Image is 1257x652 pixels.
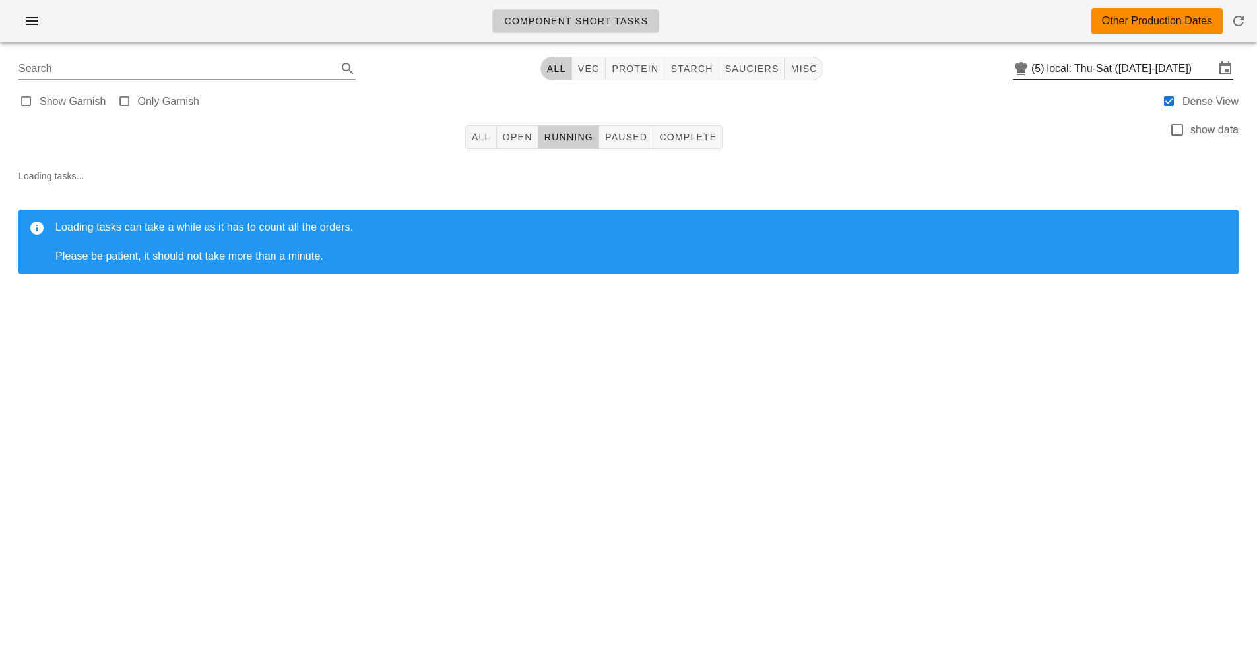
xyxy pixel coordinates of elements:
button: protein [606,57,664,80]
button: All [465,125,497,149]
label: Dense View [1182,95,1239,108]
span: All [471,132,491,142]
span: protein [611,63,659,74]
span: Component Short Tasks [503,16,648,26]
a: Component Short Tasks [492,9,659,33]
span: Running [544,132,593,142]
button: Paused [599,125,653,149]
button: misc [785,57,823,80]
span: sauciers [725,63,779,74]
label: Show Garnish [40,95,106,108]
span: Complete [659,132,717,142]
span: starch [670,63,713,74]
div: Other Production Dates [1102,13,1212,29]
div: Loading tasks... [8,158,1249,295]
button: Complete [653,125,723,149]
span: misc [790,63,817,74]
label: show data [1190,123,1239,136]
span: Paused [604,132,647,142]
span: Open [502,132,532,142]
div: (5) [1031,62,1047,75]
div: Loading tasks can take a while as it has to count all the orders. Please be patient, it should no... [55,220,1228,264]
button: All [540,57,572,80]
button: Running [538,125,599,149]
button: veg [572,57,606,80]
button: sauciers [719,57,785,80]
label: Only Garnish [138,95,199,108]
button: Open [497,125,538,149]
button: starch [664,57,719,80]
span: All [546,63,566,74]
span: veg [577,63,600,74]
